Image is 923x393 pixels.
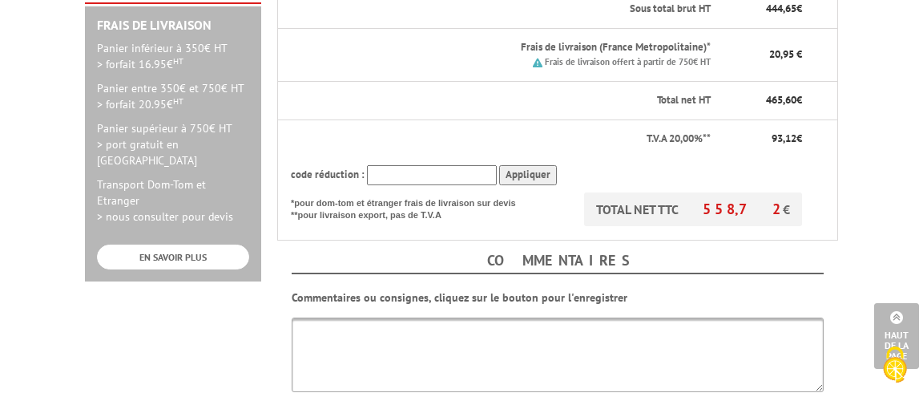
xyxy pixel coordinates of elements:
b: Commentaires ou consignes, cliquez sur le bouton pour l'enregistrer [292,290,627,305]
p: € [725,2,801,17]
p: Panier entre 350€ et 750€ HT [97,80,249,112]
p: T.V.A 20,00%** [291,132,711,147]
p: € [725,93,801,108]
p: TOTAL NET TTC € [584,192,802,226]
h2: Frais de Livraison [97,18,249,33]
p: € [725,132,801,147]
small: Frais de livraison offert à partir de 750€ HT [545,56,711,67]
img: Cookies (fenêtre modale) [875,345,915,385]
sup: HT [173,55,183,67]
span: 444,65 [766,2,796,15]
p: Panier supérieur à 750€ HT [97,120,249,168]
span: code réduction : [291,168,365,181]
sup: HT [173,95,183,107]
span: > nous consulter pour devis [97,209,233,224]
span: 93,12 [772,132,796,145]
span: > port gratuit en [GEOGRAPHIC_DATA] [97,137,197,168]
a: EN SAVOIR PLUS [97,245,249,269]
span: 465,60 [766,93,796,107]
p: Transport Dom-Tom et Etranger [97,176,249,225]
a: Haut de la page [874,303,919,369]
span: > forfait 16.95€ [97,57,183,71]
button: Cookies (fenêtre modale) [867,338,923,393]
img: picto.png [533,58,542,67]
p: *pour dom-tom et étranger frais de livraison sur devis **pour livraison export, pas de T.V.A [291,192,531,222]
p: Frais de livraison (France Metropolitaine)* [355,40,711,55]
p: Panier inférieur à 350€ HT [97,40,249,72]
span: 558,72 [703,200,783,218]
span: > forfait 20.95€ [97,97,183,111]
p: Total net HT [291,93,711,108]
span: 20,95 € [769,47,802,61]
input: Appliquer [499,165,557,185]
h4: Commentaires [292,249,824,274]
